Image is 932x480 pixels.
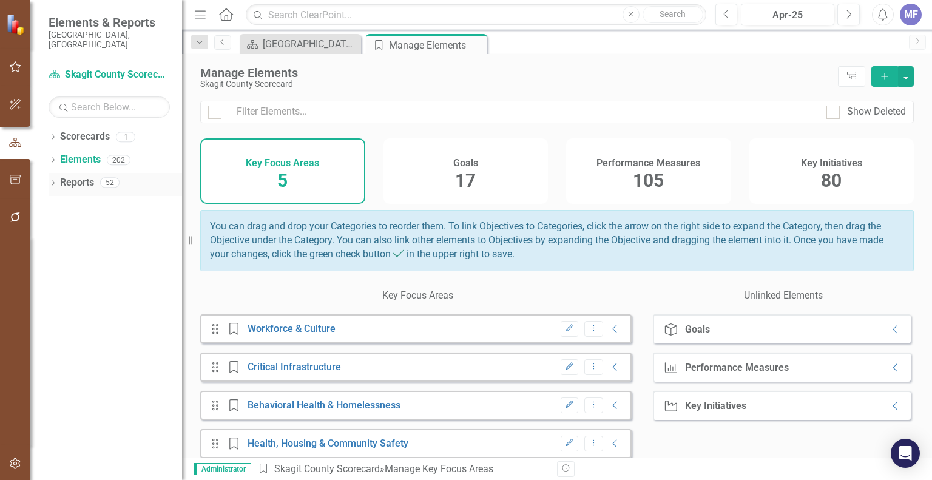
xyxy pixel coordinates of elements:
button: Apr-25 [741,4,834,25]
div: 1 [116,132,135,142]
a: Elements [60,153,101,167]
a: [GEOGRAPHIC_DATA] Page [243,36,358,52]
span: Search [660,9,686,19]
div: Open Intercom Messenger [891,439,920,468]
small: [GEOGRAPHIC_DATA], [GEOGRAPHIC_DATA] [49,30,170,50]
h4: Key Focus Areas [246,158,319,169]
button: MF [900,4,922,25]
span: 80 [821,170,842,191]
a: Reports [60,176,94,190]
div: Key Focus Areas [382,289,453,303]
input: Search Below... [49,96,170,118]
div: Show Deleted [847,105,906,119]
div: Unlinked Elements [744,289,823,303]
div: Manage Elements [200,66,832,79]
span: 5 [277,170,288,191]
div: Goals [685,324,710,335]
span: 17 [455,170,476,191]
div: Apr-25 [745,8,830,22]
input: Search ClearPoint... [246,4,706,25]
img: ClearPoint Strategy [6,14,27,35]
div: 52 [100,178,120,188]
div: Performance Measures [685,362,789,373]
h4: Key Initiatives [801,158,862,169]
div: » Manage Key Focus Areas [257,462,548,476]
h4: Goals [453,158,478,169]
a: Health, Housing & Community Safety [248,438,408,449]
span: 105 [633,170,664,191]
a: Workforce & Culture [248,323,336,334]
div: [GEOGRAPHIC_DATA] Page [263,36,358,52]
a: Skagit County Scorecard [49,68,170,82]
a: Scorecards [60,130,110,144]
div: Manage Elements [389,38,484,53]
div: You can drag and drop your Categories to reorder them. To link Objectives to Categories, click th... [200,210,914,271]
a: Skagit County Scorecard [274,463,380,475]
div: 202 [107,155,130,165]
a: Behavioral Health & Homelessness [248,399,400,411]
span: Elements & Reports [49,15,170,30]
div: Skagit County Scorecard [200,79,832,89]
input: Filter Elements... [229,101,819,123]
a: Critical Infrastructure [248,361,341,373]
span: Administrator [194,463,251,475]
h4: Performance Measures [596,158,700,169]
div: Key Initiatives [685,401,746,411]
button: Search [643,6,703,23]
